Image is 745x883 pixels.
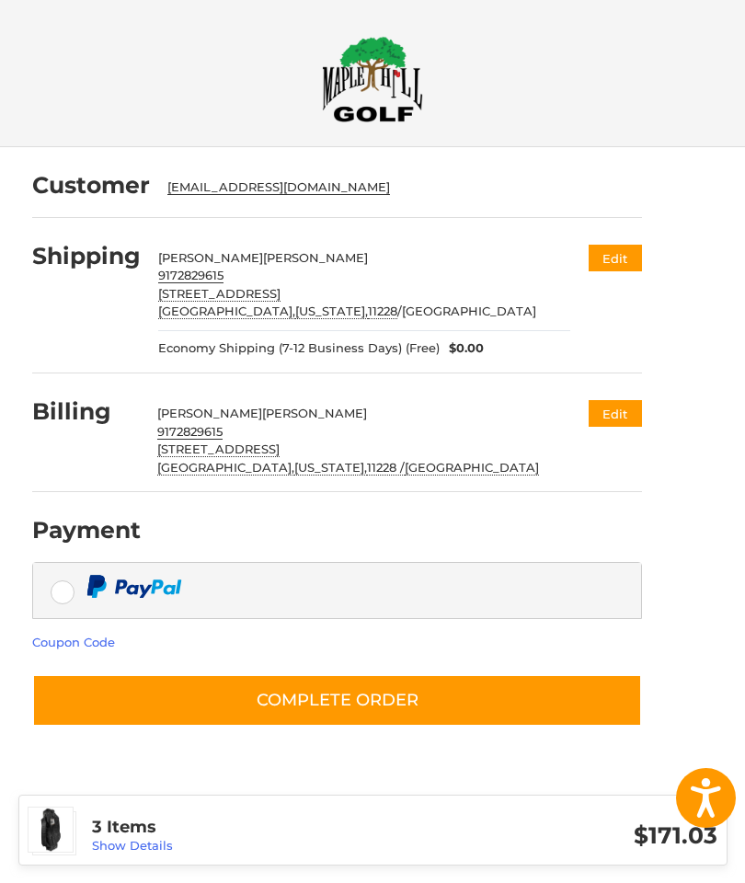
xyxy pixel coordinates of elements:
h3: 3 Items [92,817,405,838]
span: [PERSON_NAME] [158,250,263,265]
h2: Billing [32,397,140,426]
span: [PERSON_NAME] [262,406,367,420]
button: Edit [589,245,642,271]
span: $0.00 [440,339,484,358]
span: Economy Shipping (7-12 Business Days) (Free) [158,339,440,358]
h2: Customer [32,171,150,200]
h2: Shipping [32,242,141,270]
span: / [368,304,402,319]
span: [PERSON_NAME] [263,250,368,265]
button: Complete order [32,674,642,727]
span: [GEOGRAPHIC_DATA] [402,304,536,318]
a: Coupon Code [32,635,115,649]
span: [PERSON_NAME] [157,406,262,420]
a: Show Details [92,838,173,853]
img: Maple Hill Golf [322,36,423,122]
button: Edit [589,400,642,427]
h2: Payment [32,516,141,545]
img: Club Champ Golf Transport Cart Bag [29,808,73,852]
img: PayPal icon [86,575,182,598]
h3: $171.03 [405,821,717,850]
